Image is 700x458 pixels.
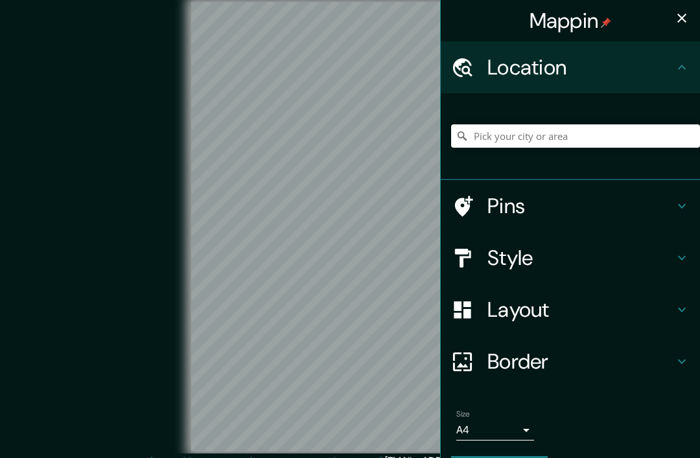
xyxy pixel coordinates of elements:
[487,193,674,219] h4: Pins
[456,420,534,441] div: A4
[487,349,674,374] h4: Border
[487,245,674,271] h4: Style
[441,336,700,387] div: Border
[487,297,674,323] h4: Layout
[451,124,700,148] input: Pick your city or area
[456,409,470,420] label: Size
[601,17,611,28] img: pin-icon.png
[530,8,612,34] h4: Mappin
[441,232,700,284] div: Style
[487,54,674,80] h4: Location
[441,41,700,93] div: Location
[191,2,509,452] canvas: Map
[441,284,700,336] div: Layout
[441,180,700,232] div: Pins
